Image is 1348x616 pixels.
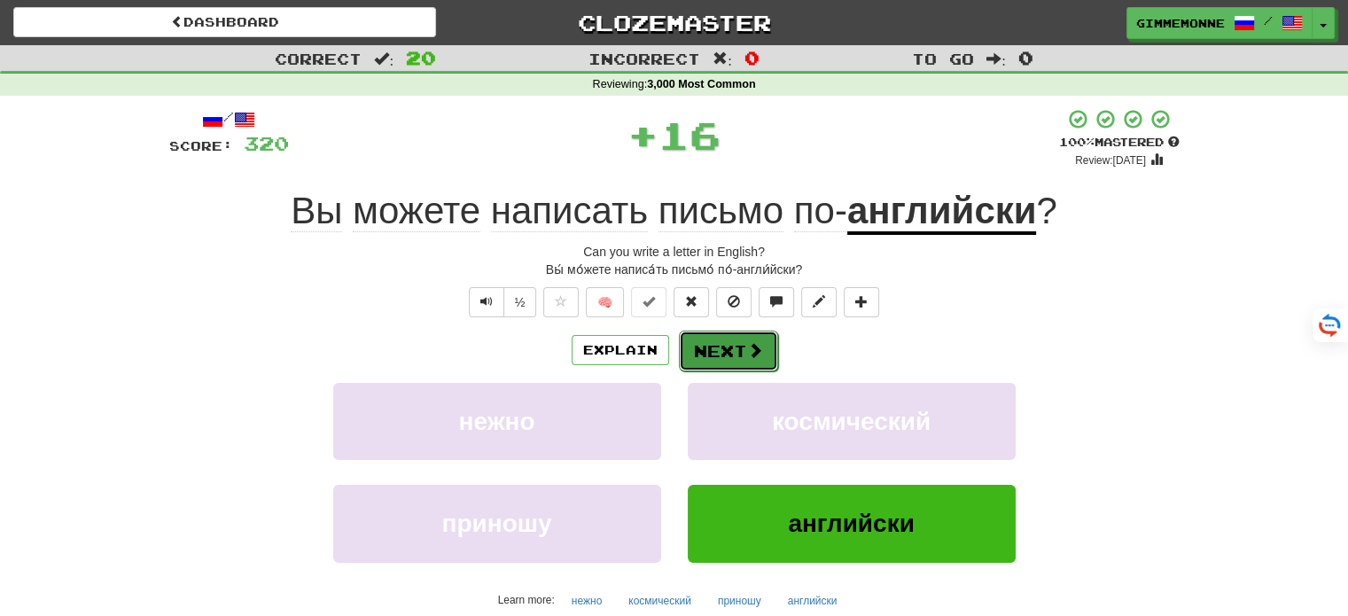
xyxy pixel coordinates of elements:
[744,47,760,68] span: 0
[465,287,537,317] div: Text-to-speech controls
[1018,47,1033,68] span: 0
[1126,7,1313,39] a: Gimmemonne /
[627,108,658,161] span: +
[647,78,755,90] strong: 3,000 Most Common
[679,331,778,371] button: Next
[688,485,1016,562] button: английски
[847,190,1037,235] u: английски
[291,190,342,232] span: Вы
[986,51,1006,66] span: :
[491,190,648,232] span: написать
[619,588,701,614] button: космический
[716,287,752,317] button: Ignore sentence (alt+i)
[353,190,480,232] span: можете
[169,108,289,130] div: /
[169,138,233,153] span: Score:
[469,287,504,317] button: Play sentence audio (ctl+space)
[658,190,783,232] span: письмо
[674,287,709,317] button: Reset to 0% Mastered (alt+r)
[1264,14,1273,27] span: /
[333,383,661,460] button: нежно
[169,243,1180,261] div: Can you write a letter in English?
[562,588,612,614] button: нежно
[244,132,289,154] span: 320
[441,510,551,537] span: приношу
[778,588,847,614] button: английски
[801,287,837,317] button: Edit sentence (alt+d)
[13,7,436,37] a: Dashboard
[631,287,666,317] button: Set this sentence to 100% Mastered (alt+m)
[586,287,624,317] button: 🧠
[794,190,847,232] span: по-
[708,588,771,614] button: приношу
[275,50,362,67] span: Correct
[374,51,393,66] span: :
[572,335,669,365] button: Explain
[1059,135,1095,149] span: 100 %
[498,594,555,606] small: Learn more:
[713,51,732,66] span: :
[333,485,661,562] button: приношу
[788,510,914,537] span: английски
[459,408,535,435] span: нежно
[1059,135,1180,151] div: Mastered
[759,287,794,317] button: Discuss sentence (alt+u)
[169,261,1180,278] div: Вы́ мо́жете написа́ть письмо́ по́-англи́йски?
[406,47,436,68] span: 20
[588,50,700,67] span: Incorrect
[772,408,931,435] span: космический
[503,287,537,317] button: ½
[912,50,974,67] span: To go
[658,113,721,157] span: 16
[463,7,885,38] a: Clozemaster
[688,383,1016,460] button: космический
[1136,15,1225,31] span: Gimmemonne
[543,287,579,317] button: Favorite sentence (alt+f)
[1036,190,1056,231] span: ?
[844,287,879,317] button: Add to collection (alt+a)
[1075,154,1146,167] small: Review: [DATE]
